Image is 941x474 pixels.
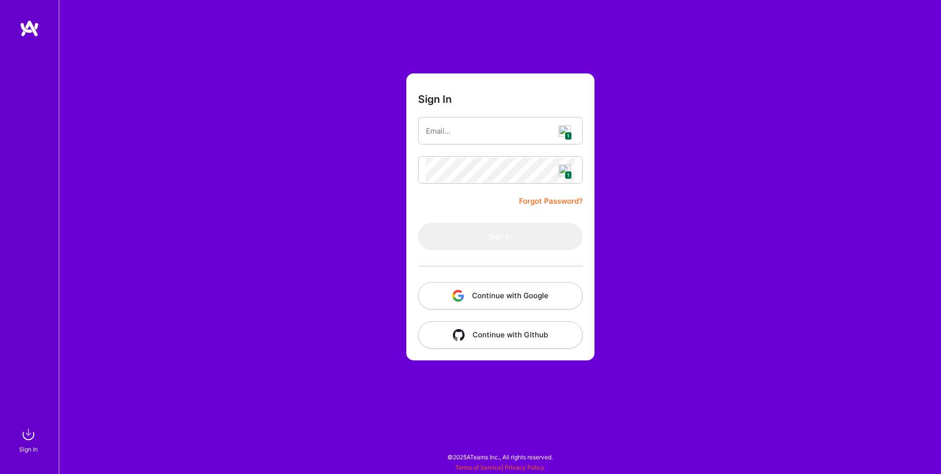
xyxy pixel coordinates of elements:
[19,444,38,454] div: Sign In
[559,165,570,176] img: npw-badge-icon.svg
[565,132,572,140] span: 1
[418,321,583,349] button: Continue with Github
[19,425,38,444] img: sign in
[519,195,583,207] a: Forgot Password?
[59,445,941,469] div: © 2025 ATeams Inc., All rights reserved.
[505,464,545,471] a: Privacy Policy
[559,125,570,137] img: npw-badge-icon.svg
[565,171,572,179] span: 1
[452,290,464,302] img: icon
[453,329,465,341] img: icon
[418,93,452,105] h3: Sign In
[21,425,38,454] a: sign inSign In
[418,282,583,309] button: Continue with Google
[455,464,545,471] span: |
[418,223,583,250] button: Sign In
[426,118,575,143] input: Email...
[455,464,501,471] a: Terms of Service
[20,20,39,37] img: logo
